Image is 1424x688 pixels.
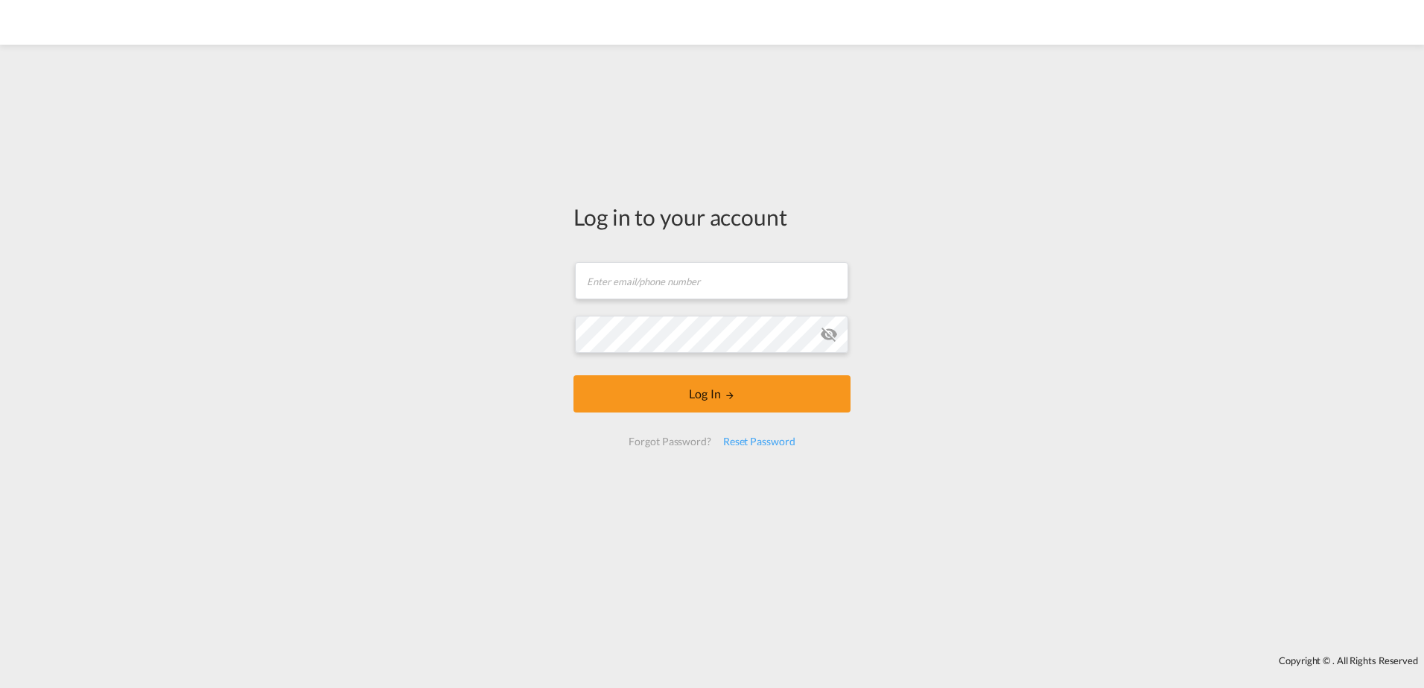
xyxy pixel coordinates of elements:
div: Reset Password [717,428,801,455]
div: Forgot Password? [623,428,716,455]
md-icon: icon-eye-off [820,325,838,343]
input: Enter email/phone number [575,262,848,299]
div: Log in to your account [573,201,851,232]
button: LOGIN [573,375,851,413]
